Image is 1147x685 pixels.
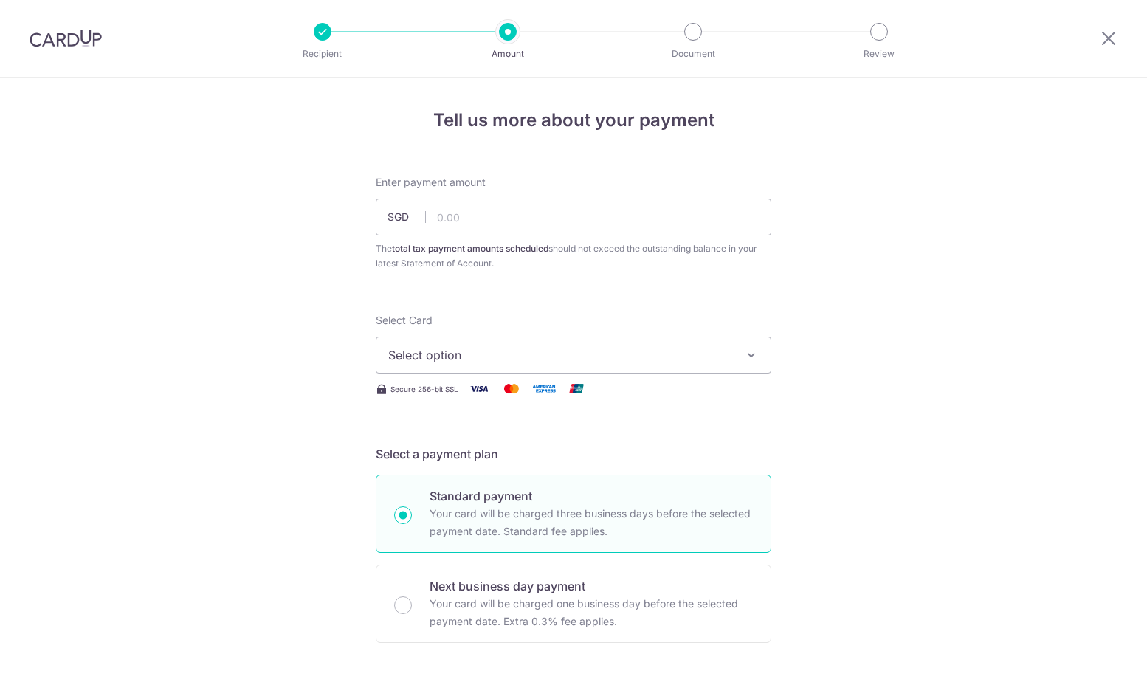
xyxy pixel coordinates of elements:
img: American Express [529,379,559,398]
p: Next business day payment [430,577,753,595]
img: Union Pay [562,379,591,398]
span: Select option [388,346,732,364]
p: Amount [453,47,562,61]
h5: Select a payment plan [376,445,771,463]
p: Your card will be charged three business days before the selected payment date. Standard fee appl... [430,505,753,540]
img: Visa [464,379,494,398]
p: Your card will be charged one business day before the selected payment date. Extra 0.3% fee applies. [430,595,753,630]
h4: Tell us more about your payment [376,107,771,134]
p: Review [824,47,934,61]
button: Select option [376,337,771,374]
img: Mastercard [497,379,526,398]
input: 0.00 [376,199,771,235]
span: SGD [387,210,426,224]
span: Enter payment amount [376,175,486,190]
img: CardUp [30,30,102,47]
p: Recipient [268,47,377,61]
b: total tax payment amounts scheduled [392,243,548,254]
div: The should not exceed the outstanding balance in your latest Statement of Account. [376,241,771,271]
p: Document [638,47,748,61]
p: Standard payment [430,487,753,505]
span: translation missing: en.payables.payment_networks.credit_card.summary.labels.select_card [376,314,433,326]
span: Secure 256-bit SSL [390,383,458,395]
